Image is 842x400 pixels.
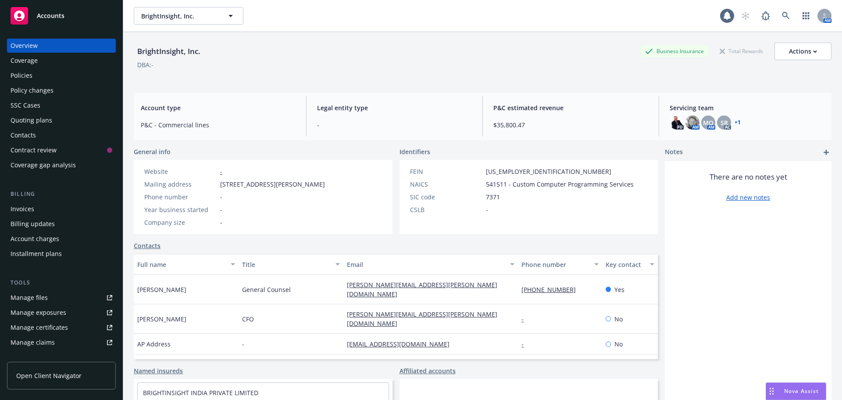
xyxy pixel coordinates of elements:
div: Total Rewards [715,46,767,57]
span: P&C estimated revenue [493,103,648,112]
div: SIC code [410,192,482,202]
div: CSLB [410,205,482,214]
div: Quoting plans [11,113,52,127]
img: photo [670,115,684,130]
a: SSC Cases [7,98,116,112]
a: Start snowing [737,7,754,25]
span: General info [134,147,171,156]
div: Email [347,260,505,269]
a: Contacts [134,241,161,250]
button: Email [343,254,518,275]
a: +1 [735,120,741,125]
div: Overview [11,39,38,53]
a: Policy changes [7,83,116,97]
a: Manage claims [7,335,116,350]
a: Contacts [7,128,116,142]
div: Policy changes [11,83,54,97]
button: Title [239,254,343,275]
span: Legal entity type [317,103,472,112]
span: Nova Assist [784,387,819,395]
span: General Counsel [242,285,291,294]
div: Phone number [144,192,217,202]
div: Policies [11,68,32,83]
div: Contract review [11,143,57,157]
div: Invoices [11,202,34,216]
a: Manage BORs [7,350,116,364]
span: No [614,339,623,349]
div: Manage files [11,291,48,305]
div: Account charges [11,232,59,246]
span: Account type [141,103,296,112]
a: BRIGHTINSIGHT INDIA PRIVATE LIMITED [143,389,258,397]
div: NAICS [410,180,482,189]
a: Manage files [7,291,116,305]
span: - [220,192,222,202]
a: Contract review [7,143,116,157]
span: Yes [614,285,624,294]
button: BrightInsight, Inc. [134,7,243,25]
button: Nova Assist [766,382,826,400]
span: - [220,218,222,227]
a: Account charges [7,232,116,246]
div: Full name [137,260,225,269]
span: No [614,314,623,324]
a: - [521,315,531,323]
div: DBA: - [137,60,153,69]
span: Identifiers [400,147,430,156]
a: Affiliated accounts [400,366,456,375]
a: Manage exposures [7,306,116,320]
div: Billing updates [11,217,55,231]
a: Coverage gap analysis [7,158,116,172]
a: - [220,167,222,176]
a: Invoices [7,202,116,216]
div: Manage exposures [11,306,66,320]
a: Billing updates [7,217,116,231]
a: Coverage [7,54,116,68]
a: Report a Bug [757,7,774,25]
div: Actions [789,43,817,60]
span: $35,800.47 [493,120,648,130]
a: [PERSON_NAME][EMAIL_ADDRESS][PERSON_NAME][DOMAIN_NAME] [347,310,497,328]
span: Notes [665,147,683,158]
span: SR [721,118,728,127]
a: Named insureds [134,366,183,375]
span: Open Client Navigator [16,371,82,380]
a: Manage certificates [7,321,116,335]
a: Search [777,7,795,25]
button: Actions [774,43,831,60]
div: SSC Cases [11,98,40,112]
button: Phone number [518,254,602,275]
span: CFO [242,314,254,324]
span: There are no notes yet [710,172,787,182]
a: [PERSON_NAME][EMAIL_ADDRESS][PERSON_NAME][DOMAIN_NAME] [347,281,497,298]
div: Coverage [11,54,38,68]
div: Manage claims [11,335,55,350]
span: [US_EMPLOYER_IDENTIFICATION_NUMBER] [486,167,611,176]
span: AP Address [137,339,171,349]
div: Tools [7,278,116,287]
div: Manage BORs [11,350,52,364]
div: Manage certificates [11,321,68,335]
span: - [317,120,472,130]
span: - [486,205,488,214]
div: FEIN [410,167,482,176]
span: Servicing team [670,103,824,112]
span: 541511 - Custom Computer Programming Services [486,180,634,189]
span: Accounts [37,12,64,19]
a: Policies [7,68,116,83]
div: Contacts [11,128,36,142]
div: Key contact [606,260,645,269]
span: BrightInsight, Inc. [141,11,217,21]
a: - [521,340,531,348]
span: MQ [703,118,714,127]
span: [PERSON_NAME] [137,285,186,294]
div: Drag to move [766,383,777,400]
div: Mailing address [144,180,217,189]
div: Title [242,260,330,269]
span: - [242,339,244,349]
a: Add new notes [726,193,770,202]
div: Coverage gap analysis [11,158,76,172]
a: [EMAIL_ADDRESS][DOMAIN_NAME] [347,340,457,348]
div: Business Insurance [641,46,708,57]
